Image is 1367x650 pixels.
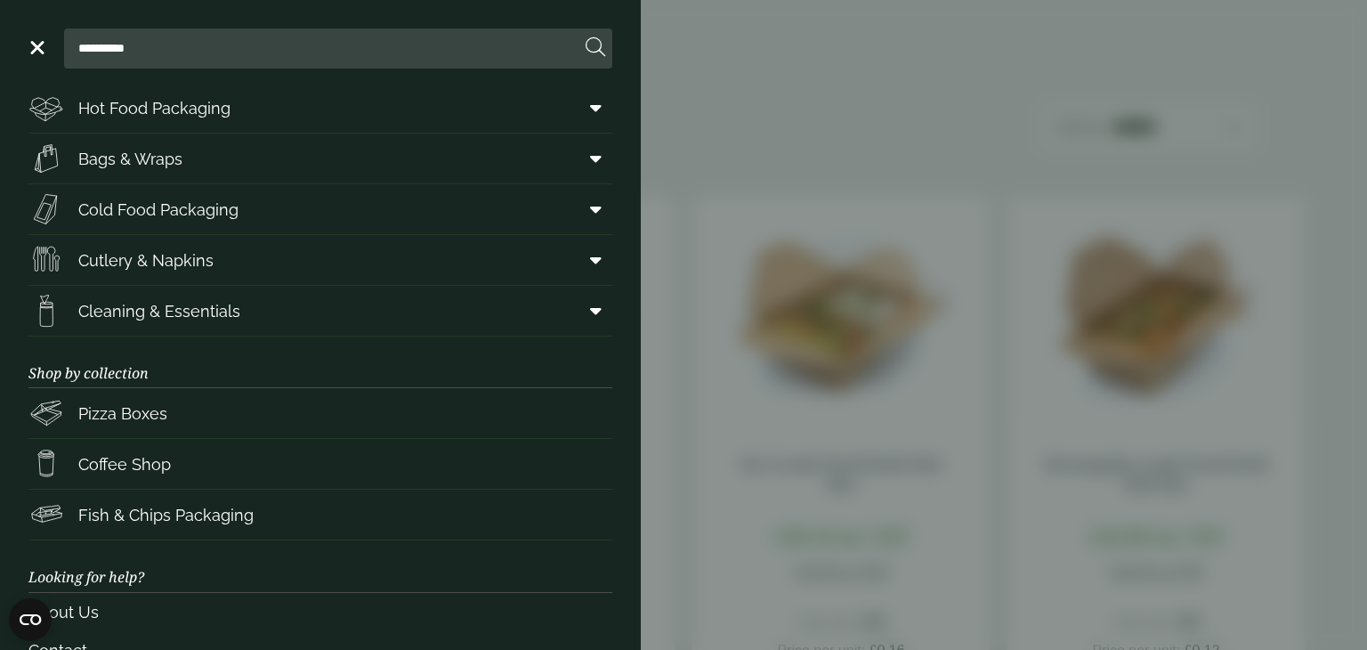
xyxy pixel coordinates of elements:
span: Hot Food Packaging [78,96,231,120]
a: Cleaning & Essentials [28,286,612,336]
img: Sandwich_box.svg [28,191,64,227]
span: Cutlery & Napkins [78,248,214,272]
a: Bags & Wraps [28,134,612,183]
a: Cold Food Packaging [28,184,612,234]
img: Paper_carriers.svg [28,141,64,176]
img: FishNchip_box.svg [28,497,64,532]
a: Pizza Boxes [28,388,612,438]
h3: Looking for help? [28,540,612,592]
img: Deli_box.svg [28,90,64,126]
span: Cold Food Packaging [78,198,239,222]
img: Pizza_boxes.svg [28,395,64,431]
button: Open CMP widget [9,598,52,641]
span: Pizza Boxes [78,402,167,426]
span: Coffee Shop [78,452,171,476]
span: Fish & Chips Packaging [78,503,254,527]
span: Cleaning & Essentials [78,299,240,323]
img: HotDrink_paperCup.svg [28,446,64,482]
img: open-wipe.svg [28,293,64,329]
img: Cutlery.svg [28,242,64,278]
a: Fish & Chips Packaging [28,490,612,540]
a: About Us [28,593,612,631]
h3: Shop by collection [28,337,612,388]
a: Cutlery & Napkins [28,235,612,285]
a: Hot Food Packaging [28,83,612,133]
a: Coffee Shop [28,439,612,489]
span: Bags & Wraps [78,147,182,171]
